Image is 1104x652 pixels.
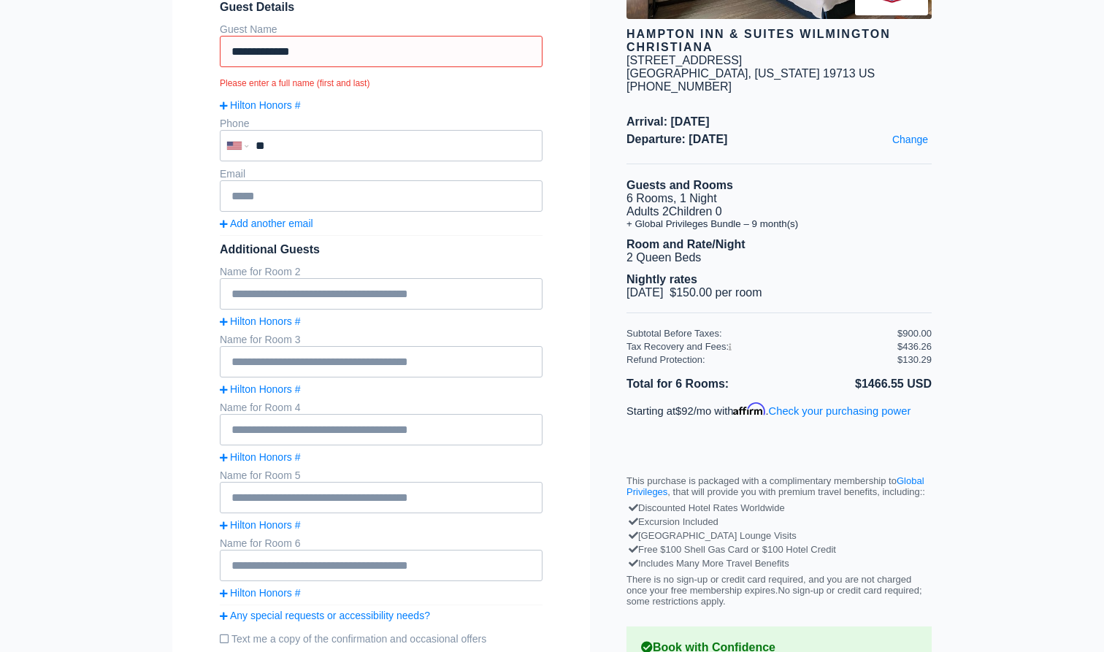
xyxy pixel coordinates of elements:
li: Adults 2 [626,205,932,218]
p: Starting at /mo with . [626,402,932,417]
div: Excursion Included [630,515,928,529]
span: No sign-up or credit card required; some restrictions apply. [626,585,922,607]
label: Guest Name [220,23,277,35]
label: Text me a copy of the confirmation and occasional offers [220,627,543,651]
small: Please enter a full name (first and last) [220,78,543,88]
a: Hilton Honors # [220,587,543,599]
b: Guests and Rooms [626,179,733,191]
label: Phone [220,118,249,129]
b: Nightly rates [626,273,697,285]
div: $436.26 [897,341,932,352]
a: Hilton Honors # [220,99,543,111]
div: $130.29 [897,354,932,365]
li: 6 Rooms, 1 Night [626,192,932,205]
div: Hampton Inn & Suites Wilmington Christiana [626,28,932,54]
b: Room and Rate/Night [626,238,745,250]
label: Email [220,168,245,180]
li: $1466.55 USD [779,375,932,394]
div: [GEOGRAPHIC_DATA] Lounge Visits [630,529,928,542]
div: Tax Recovery and Fees: [626,341,897,352]
span: $92 [675,405,694,417]
a: Hilton Honors # [220,315,543,327]
li: + Global Privileges Bundle – 9 month(s) [626,218,932,229]
a: Check your purchasing power - Learn more about Affirm Financing (opens in modal) [769,405,911,417]
span: Departure: [DATE] [626,133,932,146]
div: Refund Protection: [626,354,897,365]
li: 2 Queen Beds [626,251,932,264]
a: Hilton Honors # [220,383,543,395]
span: Arrival: [DATE] [626,115,932,129]
span: 19713 [823,67,856,80]
a: Add another email [220,218,543,229]
div: Subtotal Before Taxes: [626,328,897,339]
label: Name for Room 3 [220,334,300,345]
div: Additional Guests [220,243,543,256]
div: $900.00 [897,328,932,339]
span: [DATE] $150.00 per room [626,286,762,299]
span: [US_STATE] [754,67,819,80]
span: Children 0 [669,205,722,218]
p: There is no sign-up or credit card required, and you are not charged once your free membership ex... [626,574,932,607]
p: This purchase is packaged with a complimentary membership to , that will provide you with premium... [626,475,932,497]
a: Hilton Honors # [220,519,543,531]
label: Name for Room 4 [220,402,300,413]
span: [GEOGRAPHIC_DATA], [626,67,751,80]
div: Free $100 Shell Gas Card or $100 Hotel Credit [630,542,928,556]
span: Guest Details [220,1,543,14]
div: United States: +1 [221,131,252,160]
a: Any special requests or accessibility needs? [220,610,543,621]
div: Includes Many More Travel Benefits [630,556,928,570]
span: US [859,67,875,80]
iframe: PayPal Message 1 [626,430,932,445]
label: Name for Room 2 [220,266,300,277]
div: Discounted Hotel Rates Worldwide [630,501,928,515]
a: Global Privileges [626,475,924,497]
span: Affirm [733,402,765,415]
li: Total for 6 Rooms: [626,375,779,394]
div: [STREET_ADDRESS] [626,54,742,67]
a: Change [889,130,932,149]
label: Name for Room 6 [220,537,300,549]
a: Hilton Honors # [220,451,543,463]
div: [PHONE_NUMBER] [626,80,932,93]
label: Name for Room 5 [220,469,300,481]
